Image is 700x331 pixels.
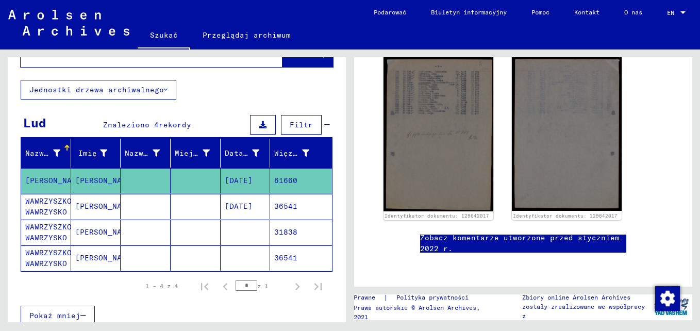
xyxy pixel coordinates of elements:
div: Nazwisko [25,145,73,161]
div: Imię [75,145,121,161]
p: zostały zrealizowane we współpracy z [522,302,650,321]
div: Więzień # [274,145,322,161]
mat-cell: WAWRZYSZKO WAWRZYSKO [21,220,71,245]
button: Filtr [281,115,322,135]
img: Arolsen_neg.svg [8,10,129,36]
div: Miejsce urodzenia [175,145,223,161]
mat-header-cell: First Name [71,139,121,168]
span: Znaleziono 4 [103,120,159,129]
mat-cell: [PERSON_NAME] [21,168,71,193]
font: Jednostki drzewa archiwalnego [29,85,164,94]
mat-header-cell: Place of Birth [171,139,221,168]
img: 002.jpg [512,56,622,211]
mat-cell: 61660 [270,168,332,193]
mat-cell: [PERSON_NAME] [71,194,121,219]
mat-cell: 36541 [270,194,332,219]
img: Change consent [655,286,680,311]
font: Więzień # [274,148,316,158]
a: Identyfikator dokumentu: 129642017 [385,213,489,219]
mat-header-cell: Prisoner # [270,139,332,168]
mat-header-cell: Maiden Name [121,139,171,168]
img: 001.jpg [384,56,493,211]
span: Filtr [290,120,313,129]
a: Zobacz komentarze utworzone przed styczniem 2022 r. [420,233,626,254]
p: Zbiory online Arolsen Archives [522,293,650,302]
mat-cell: [DATE] [221,168,271,193]
div: Lud [23,113,46,132]
mat-cell: [PERSON_NAME] [71,245,121,271]
button: Pierwsza strona [194,276,215,296]
mat-cell: WAWRZYSZKO WAWRZYSKO [21,245,71,271]
a: Szukać [138,23,190,49]
button: Jednostki drzewa archiwalnego [21,80,176,100]
button: Następna strona [287,276,308,296]
button: Poprzednia strona [215,276,236,296]
a: Identyfikator dokumentu: 129642017 [513,213,618,219]
div: Nazwisko panieńskie [125,145,173,161]
a: Prawne [354,292,384,303]
div: Data urodzenia [225,145,273,161]
mat-cell: [PERSON_NAME] [71,220,121,245]
mat-header-cell: Date of Birth [221,139,271,168]
mat-cell: 31838 [270,220,332,245]
font: Nazwisko [25,148,62,158]
font: z 1 [257,282,268,290]
font: Imię [78,148,97,158]
span: EN [667,9,678,16]
font: Miejsce urodzenia [175,148,254,158]
mat-cell: 36541 [270,245,332,271]
font: Nazwisko panieńskie [125,148,213,158]
span: Pokaż mniej [29,311,80,320]
font: | [384,292,388,303]
button: Pokaż mniej [21,306,95,325]
p: Prawa autorskie © Arolsen Archives, 2021 [354,303,481,322]
mat-cell: [DATE] [221,194,271,219]
div: 1 – 4 z 4 [145,282,178,291]
a: Przeglądaj archiwum [190,23,303,47]
button: Ostatnia strona [308,276,328,296]
mat-cell: WAWRZYSZKO WAWRZYSKO [21,194,71,219]
a: Polityka prywatności [388,292,481,303]
mat-cell: [PERSON_NAME] [71,168,121,193]
mat-header-cell: Last Name [21,139,71,168]
img: yv_logo.png [652,294,691,320]
span: rekordy [159,120,191,129]
font: Data urodzenia [225,148,290,158]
